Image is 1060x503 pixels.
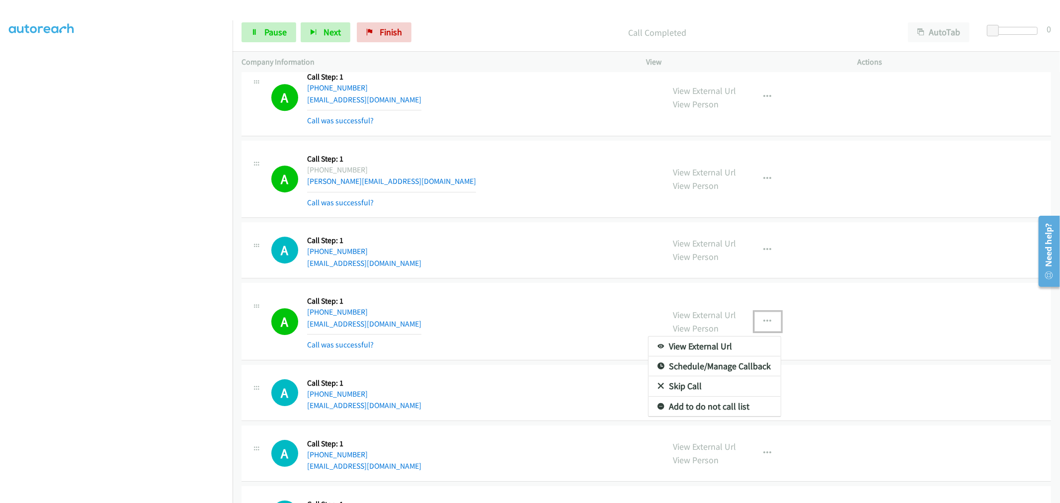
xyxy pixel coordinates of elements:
[649,397,781,417] a: Add to do not call list
[649,336,781,356] a: View External Url
[271,379,298,406] h1: A
[271,379,298,406] div: The call is yet to be attempted
[649,376,781,396] a: Skip Call
[9,29,233,502] iframe: To enrich screen reader interactions, please activate Accessibility in Grammarly extension settings
[271,440,298,467] div: The call is yet to be attempted
[271,440,298,467] h1: A
[649,356,781,376] a: Schedule/Manage Callback
[1032,212,1060,291] iframe: Resource Center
